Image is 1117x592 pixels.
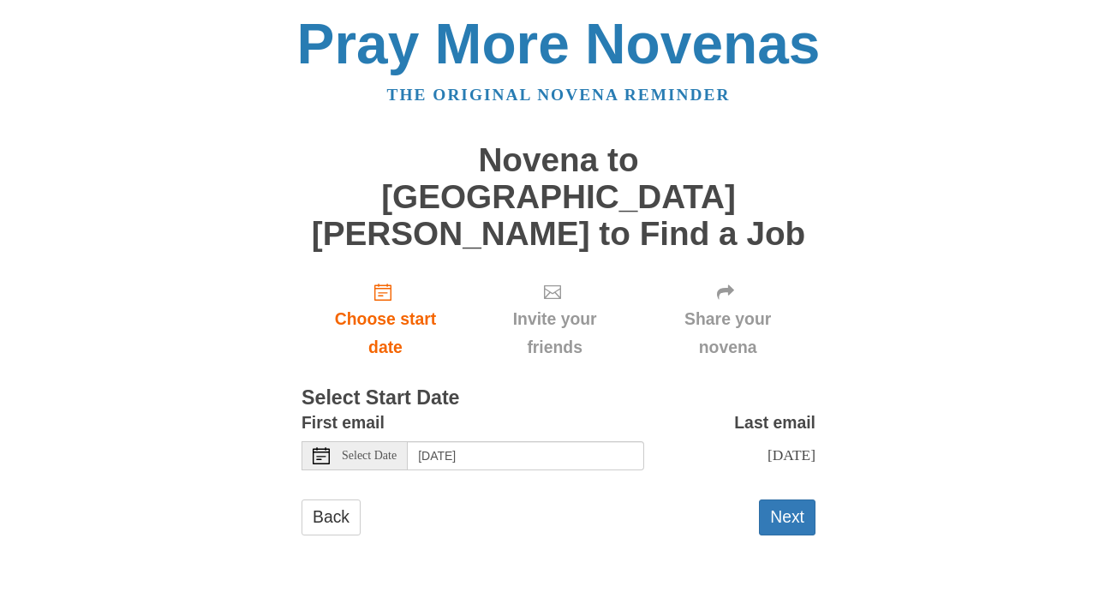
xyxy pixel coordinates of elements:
[387,86,731,104] a: The original novena reminder
[734,409,815,437] label: Last email
[302,269,469,371] a: Choose start date
[487,305,623,362] span: Invite your friends
[302,409,385,437] label: First email
[640,269,815,371] div: Click "Next" to confirm your start date first.
[302,499,361,535] a: Back
[297,12,821,75] a: Pray More Novenas
[319,305,452,362] span: Choose start date
[768,446,815,463] span: [DATE]
[302,387,815,410] h3: Select Start Date
[302,142,815,252] h1: Novena to [GEOGRAPHIC_DATA][PERSON_NAME] to Find a Job
[759,499,815,535] button: Next
[342,450,397,462] span: Select Date
[657,305,798,362] span: Share your novena
[469,269,640,371] div: Click "Next" to confirm your start date first.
